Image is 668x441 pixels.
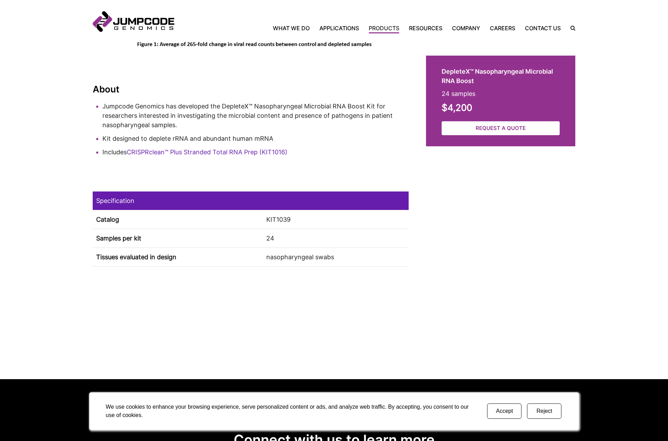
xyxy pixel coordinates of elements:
[102,101,409,130] li: Jumpcode Genomics has developed the DepleteX™ Nasopharyngeal Microbial RNA Boost Kit for research...
[404,24,447,32] a: Resources
[447,24,485,32] a: Company
[93,229,263,247] th: Samples per kit
[263,247,409,266] td: nasopharyngeal swabs
[527,403,561,419] button: Reject
[127,148,287,156] a: CRISPRclean™ Plus Stranded Total RNA Prep (KIT1016)
[520,24,566,32] a: Contact Us
[263,229,409,247] td: 24
[487,403,521,419] button: Accept
[93,191,409,210] td: Specification
[315,24,364,32] a: Applications
[442,89,560,98] p: 24 samples
[566,26,575,31] label: Search the site.
[364,24,404,32] a: Products
[174,24,566,32] nav: Primary Navigation
[93,84,409,95] h3: About
[485,24,520,32] a: Careers
[442,67,560,85] h2: DepleteX™ Nasopharyngeal Microbial RNA Boost
[263,210,409,229] td: KIT1039
[93,247,263,266] th: Tissues evaluated in design
[442,102,472,113] strong: $4,200
[102,134,409,143] li: Kit designed to deplete rRNA and abundant human mRNA
[106,404,469,418] span: We use cookies to enhance your browsing experience, serve personalized content or ads, and analyz...
[442,121,560,136] a: Request a Quote
[102,147,409,157] li: Includes
[93,210,263,229] th: Catalog
[273,24,315,32] a: What We Do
